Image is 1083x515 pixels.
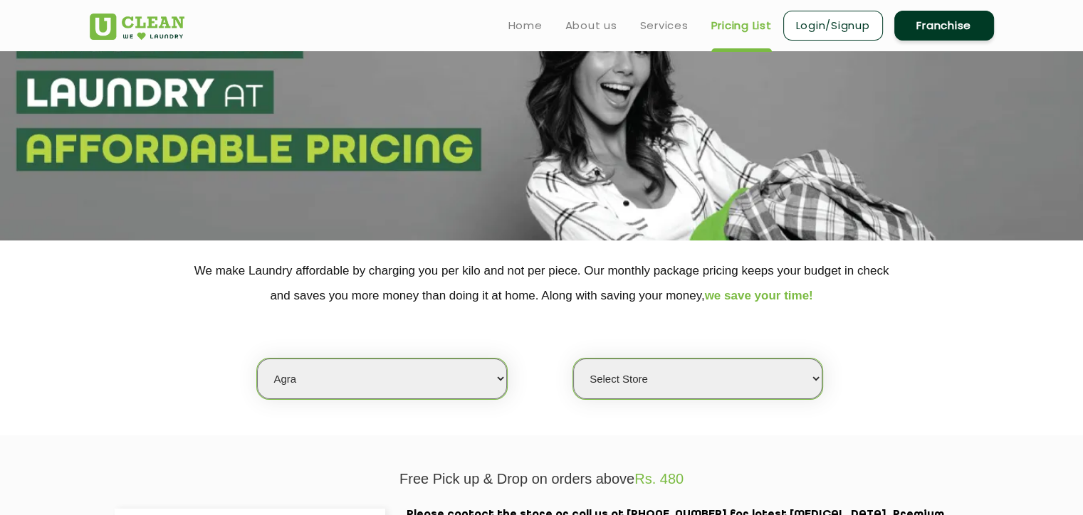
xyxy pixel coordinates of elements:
a: Franchise [894,11,994,41]
span: Rs. 480 [634,471,684,487]
p: We make Laundry affordable by charging you per kilo and not per piece. Our monthly package pricin... [90,258,994,308]
a: Home [508,17,543,34]
a: Login/Signup [783,11,883,41]
span: we save your time! [705,289,813,302]
a: About us [565,17,617,34]
a: Pricing List [711,17,772,34]
img: UClean Laundry and Dry Cleaning [90,14,184,40]
a: Services [640,17,689,34]
p: Free Pick up & Drop on orders above [90,471,994,487]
